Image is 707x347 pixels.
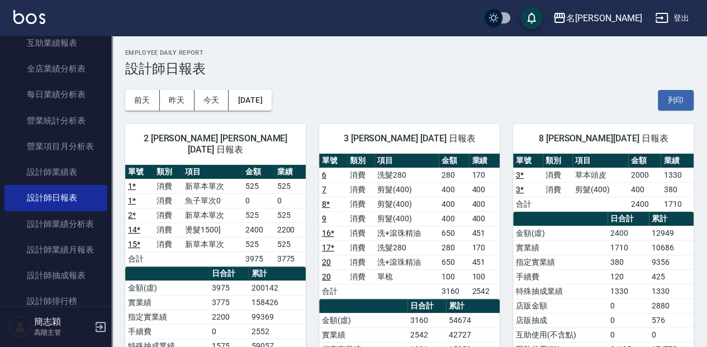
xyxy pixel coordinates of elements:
[439,255,469,269] td: 650
[513,327,608,342] td: 互助使用(不含點)
[566,11,642,25] div: 名[PERSON_NAME]
[439,154,469,168] th: 金額
[513,313,608,327] td: 店販抽成
[439,168,469,182] td: 280
[469,154,500,168] th: 業績
[628,154,661,168] th: 金額
[628,197,661,211] td: 2400
[469,240,500,255] td: 170
[154,193,182,208] td: 消費
[513,240,608,255] td: 實業績
[322,272,331,281] a: 20
[543,168,572,182] td: 消費
[274,179,306,193] td: 525
[4,237,107,263] a: 設計師業績月報表
[249,267,306,281] th: 累計
[243,179,274,193] td: 525
[608,313,649,327] td: 0
[4,82,107,107] a: 每日業績分析表
[469,284,500,298] td: 2542
[125,165,154,179] th: 單號
[319,284,347,298] td: 合計
[649,284,694,298] td: 1330
[651,8,694,28] button: 登出
[209,267,249,281] th: 日合計
[154,179,182,193] td: 消費
[4,56,107,82] a: 全店業績分析表
[513,226,608,240] td: 金額(虛)
[333,133,486,144] span: 3 [PERSON_NAME] [DATE] 日報表
[322,185,326,194] a: 7
[182,165,243,179] th: 項目
[407,299,446,313] th: 日合計
[249,295,306,310] td: 158426
[649,298,694,313] td: 2880
[469,197,500,211] td: 400
[608,255,649,269] td: 380
[649,212,694,226] th: 累計
[513,269,608,284] td: 手續費
[661,154,693,168] th: 業績
[608,284,649,298] td: 1330
[572,168,628,182] td: 草本頭皮
[628,168,661,182] td: 2000
[347,168,375,182] td: 消費
[154,165,182,179] th: 類別
[439,197,469,211] td: 400
[243,208,274,222] td: 525
[543,182,572,197] td: 消費
[374,182,439,197] td: 剪髮(400)
[243,165,274,179] th: 金額
[274,222,306,237] td: 2200
[243,237,274,251] td: 525
[249,281,306,295] td: 200142
[347,269,375,284] td: 消費
[608,327,649,342] td: 0
[439,240,469,255] td: 280
[182,179,243,193] td: 新草本單次
[319,313,407,327] td: 金額(虛)
[274,251,306,266] td: 3775
[154,222,182,237] td: 消費
[439,182,469,197] td: 400
[439,269,469,284] td: 100
[125,49,694,56] h2: Employee Daily Report
[513,284,608,298] td: 特殊抽成業績
[319,154,500,299] table: a dense table
[4,185,107,211] a: 設計師日報表
[243,193,274,208] td: 0
[548,7,646,30] button: 名[PERSON_NAME]
[649,255,694,269] td: 9356
[513,154,543,168] th: 單號
[209,281,249,295] td: 3975
[182,208,243,222] td: 新草本單次
[34,327,91,338] p: 高階主管
[649,269,694,284] td: 425
[446,327,500,342] td: 42727
[608,240,649,255] td: 1710
[4,108,107,134] a: 營業統計分析表
[322,258,331,267] a: 20
[520,7,543,29] button: save
[374,197,439,211] td: 剪髮(400)
[469,211,500,226] td: 400
[608,269,649,284] td: 120
[274,165,306,179] th: 業績
[347,197,375,211] td: 消費
[182,222,243,237] td: 燙髮1500]
[347,240,375,255] td: 消費
[374,255,439,269] td: 洗+滾珠精油
[125,61,694,77] h3: 設計師日報表
[319,154,347,168] th: 單號
[4,263,107,288] a: 設計師抽成報表
[526,133,680,144] span: 8 [PERSON_NAME][DATE] 日報表
[182,193,243,208] td: 魚子單次0
[34,316,91,327] h5: 簡志穎
[209,295,249,310] td: 3775
[469,269,500,284] td: 100
[347,255,375,269] td: 消費
[125,310,209,324] td: 指定實業績
[661,182,693,197] td: 380
[439,284,469,298] td: 3160
[347,211,375,226] td: 消費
